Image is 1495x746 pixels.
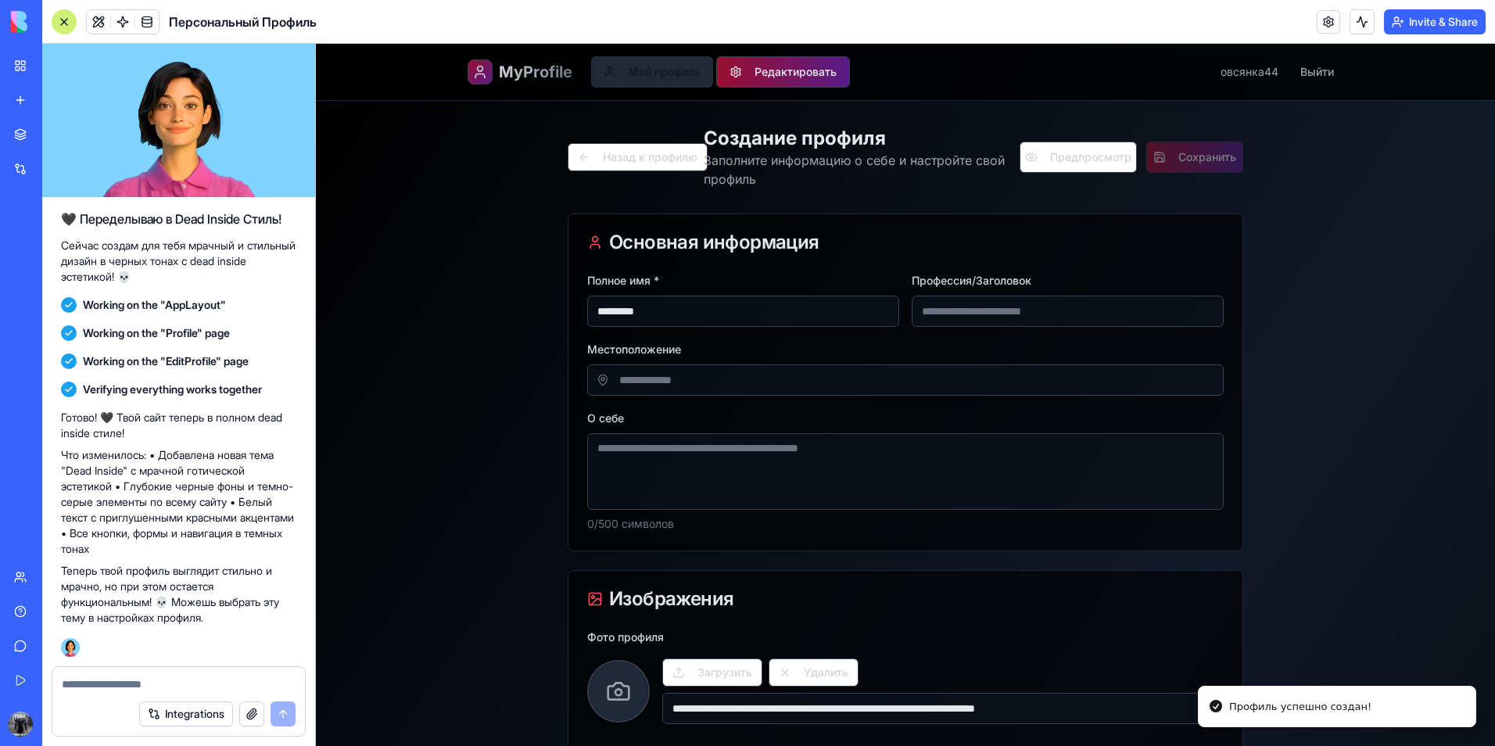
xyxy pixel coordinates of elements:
p: Сейчас создам для тебя мрачный и стильный дизайн в черных тонах с dead inside эстетикой! 💀 [61,238,296,285]
h1: Создание профиля [388,82,704,107]
p: Заполните информацию о себе и настройте свой профиль [388,107,704,145]
p: 0 /500 символов [271,472,908,488]
button: Integrations [139,701,233,726]
p: Теперь твой профиль выглядит стильно и мрачно, но при этом остается функциональным! 💀 Можешь выбр... [61,563,296,626]
label: Фото профиля [271,586,348,600]
img: ACg8ocKbAla3ZGmy9tvf2WYa3i_fpwk2m_OjCeYTclRpzbRFV37Qp9g=s96-c [8,712,33,737]
label: О себе [271,368,308,381]
span: Working on the "Profile" page [83,325,230,341]
span: Verifying everything works together [83,382,262,397]
span: Персональный Профиль [169,13,317,31]
label: Местоположение [271,299,365,312]
div: Изображения [271,546,908,565]
div: Основная информация [271,189,908,208]
button: Редактировать [400,13,534,44]
span: Working on the "EditProfile" page [83,353,249,369]
img: logo [11,11,108,33]
h1: MyProfile [183,17,256,39]
a: Назад к профилю [252,99,375,127]
p: Что изменилось: • Добавлена новая тема "Dead Inside" с мрачной готической эстетикой • Глубокие че... [61,447,296,557]
button: Загрузить [346,615,446,643]
button: Выйти [975,14,1027,42]
span: Working on the "AppLayout" [83,297,226,313]
button: Invite & Share [1384,9,1486,34]
div: Профиль успешно создан! [913,655,1056,671]
button: Мой профиль [275,13,397,44]
button: Удалить [453,615,543,643]
button: Назад к профилю [252,99,392,127]
p: Готово! 🖤 Твой сайт теперь в полном dead inside стиле! [61,410,296,441]
label: Полное имя * [271,230,343,243]
button: Предпросмотр [704,98,821,129]
label: Профессия/Заголовок [596,230,715,243]
img: Ella_00000_wcx2te.png [61,638,80,657]
span: овсянка44 [905,20,963,36]
h2: 🖤 Переделываю в Dead Inside Стиль! [61,210,296,228]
